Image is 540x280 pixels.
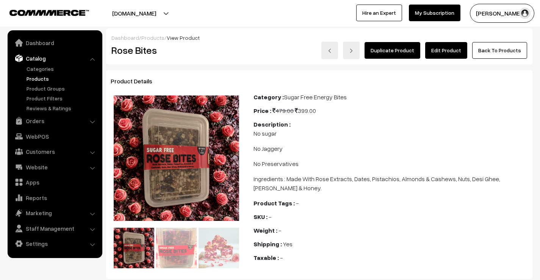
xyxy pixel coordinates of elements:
[254,199,295,207] b: Product Tags :
[279,227,281,234] span: -
[9,36,100,50] a: Dashboard
[356,5,402,21] a: Hire an Expert
[25,104,100,112] a: Reviews & Ratings
[254,254,279,261] b: Taxable :
[472,42,527,59] a: Back To Products
[114,95,239,221] img: 17487776899958Blue-White-Modern-Electronic-Product-Listing-Amazon-Product-Image-33.jpg
[9,175,100,189] a: Apps
[409,5,460,21] a: My Subscription
[25,94,100,102] a: Product Filters
[254,159,528,168] p: No Preservatives
[9,145,100,158] a: Customers
[86,4,183,23] button: [DOMAIN_NAME]
[141,34,164,41] a: Products
[9,114,100,128] a: Orders
[272,107,294,114] span: 479.00
[254,144,528,153] p: No Jaggery
[254,213,268,221] b: SKU :
[25,65,100,73] a: Categories
[111,44,243,56] h2: Rose Bites
[425,42,467,59] a: Edit Product
[199,228,239,268] img: 17487782935147Blue-White-Modern-Electronic-Product-Listing-Amazon-Product-Image-35.jpg
[9,52,100,65] a: Catalog
[254,92,528,102] div: Sugar Free Energy Bites
[9,191,100,205] a: Reports
[254,120,291,128] b: Description :
[269,213,271,221] span: -
[111,34,139,41] a: Dashboard
[254,107,271,114] b: Price :
[349,48,354,53] img: right-arrow.png
[365,42,420,59] a: Duplicate Product
[9,160,100,174] a: Website
[156,228,197,268] img: 17487781429783Blue-White-Modern-Electronic-Product-Listing-Amazon-Product-Image-34.jpg
[9,10,89,16] img: COMMMERCE
[167,34,200,41] span: View Product
[254,106,528,115] div: 399.00
[25,75,100,83] a: Products
[9,237,100,250] a: Settings
[296,199,299,207] span: -
[470,4,534,23] button: [PERSON_NAME]…
[254,129,528,138] p: No sugar
[254,240,282,248] b: Shipping :
[9,206,100,220] a: Marketing
[254,227,277,234] b: Weight :
[9,130,100,143] a: WebPOS
[280,254,283,261] span: -
[327,48,332,53] img: left-arrow.png
[254,174,528,192] p: Ingredients : Made With Rose Extracts, Dates, Pistachios, Almonds & Cashews, Nuts, Desi Ghee, [PE...
[111,77,161,85] span: Product Details
[111,34,527,42] div: / /
[25,84,100,92] a: Product Groups
[9,222,100,235] a: Staff Management
[254,93,284,101] b: Category :
[519,8,531,19] img: user
[114,228,154,268] img: 17487776899958Blue-White-Modern-Electronic-Product-Listing-Amazon-Product-Image-33.jpg
[283,240,293,248] span: Yes
[9,8,76,17] a: COMMMERCE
